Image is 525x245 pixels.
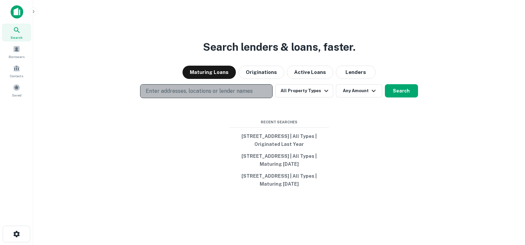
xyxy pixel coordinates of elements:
[10,73,23,79] span: Contacts
[238,66,284,79] button: Originations
[2,43,31,61] a: Borrowers
[9,54,25,59] span: Borrowers
[385,84,418,97] button: Search
[2,62,31,80] a: Contacts
[336,66,376,79] button: Lenders
[492,192,525,224] iframe: Chat Widget
[2,81,31,99] a: Saved
[336,84,382,97] button: Any Amount
[203,39,355,55] h3: Search lenders & loans, faster.
[11,35,23,40] span: Search
[230,130,329,150] button: [STREET_ADDRESS] | All Types | Originated Last Year
[230,119,329,125] span: Recent Searches
[12,92,22,98] span: Saved
[11,5,23,19] img: capitalize-icon.png
[230,170,329,190] button: [STREET_ADDRESS] | All Types | Maturing [DATE]
[275,84,333,97] button: All Property Types
[146,87,253,95] p: Enter addresses, locations or lender names
[287,66,333,79] button: Active Loans
[140,84,273,98] button: Enter addresses, locations or lender names
[183,66,236,79] button: Maturing Loans
[2,24,31,41] a: Search
[230,150,329,170] button: [STREET_ADDRESS] | All Types | Maturing [DATE]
